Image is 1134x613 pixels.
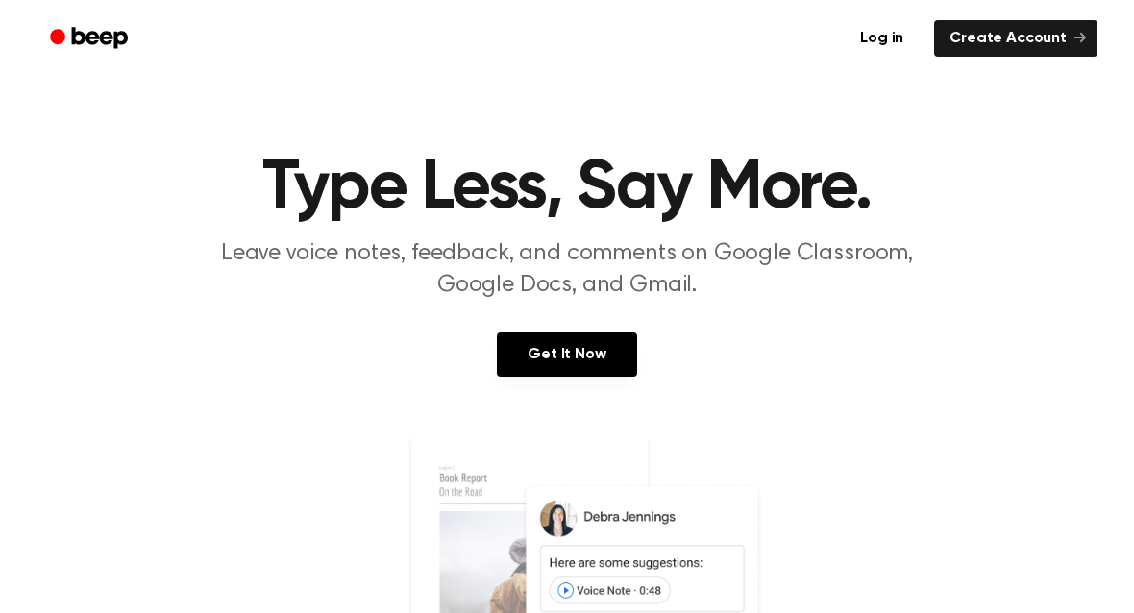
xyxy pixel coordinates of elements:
[75,154,1059,223] h1: Type Less, Say More.
[37,20,145,58] a: Beep
[198,238,936,302] p: Leave voice notes, feedback, and comments on Google Classroom, Google Docs, and Gmail.
[841,16,923,61] a: Log in
[934,20,1097,57] a: Create Account
[497,332,636,377] a: Get It Now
